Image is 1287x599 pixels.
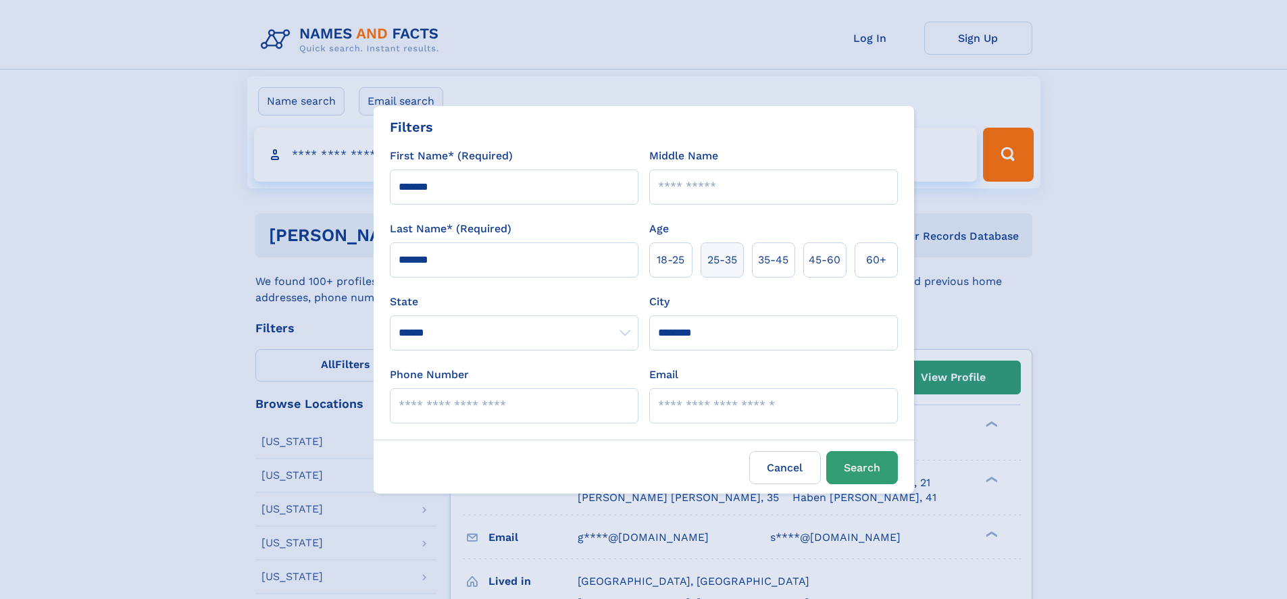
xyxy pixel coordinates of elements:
label: City [649,294,670,310]
label: Middle Name [649,148,718,164]
label: Last Name* (Required) [390,221,511,237]
label: Phone Number [390,367,469,383]
span: 35‑45 [758,252,788,268]
button: Search [826,451,898,484]
span: 45‑60 [809,252,840,268]
label: Age [649,221,669,237]
div: Filters [390,117,433,137]
label: Cancel [749,451,821,484]
span: 25‑35 [707,252,737,268]
label: State [390,294,638,310]
label: First Name* (Required) [390,148,513,164]
span: 60+ [866,252,886,268]
label: Email [649,367,678,383]
span: 18‑25 [657,252,684,268]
